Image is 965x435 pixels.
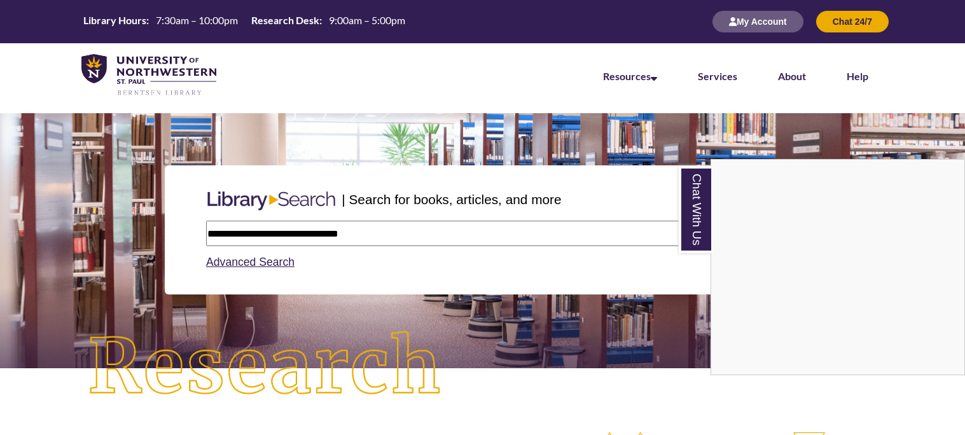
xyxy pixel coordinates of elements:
div: Chat With Us [711,159,965,375]
a: Services [698,70,737,82]
img: UNWSP Library Logo [81,54,216,97]
a: Help [847,70,868,82]
iframe: Chat Widget [711,160,964,375]
a: Resources [603,70,657,82]
a: Chat With Us [679,166,711,253]
a: About [778,70,806,82]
